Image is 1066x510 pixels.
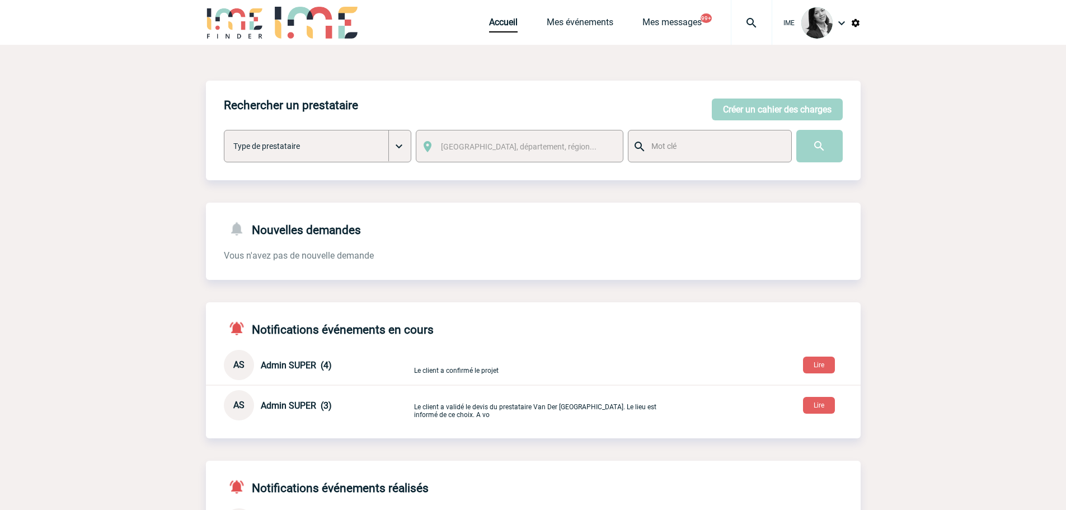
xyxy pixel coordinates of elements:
button: 99+ [701,13,712,23]
img: IME-Finder [206,7,264,39]
span: IME [783,19,795,27]
input: Mot clé [649,139,781,153]
div: Conversation privée : Fournisseur - Agence [224,390,412,420]
span: AS [233,359,245,370]
h4: Notifications événements réalisés [224,479,429,495]
button: Lire [803,357,835,373]
a: Accueil [489,17,518,32]
img: notifications-active-24-px-r.png [228,479,252,495]
button: Lire [803,397,835,414]
img: 101052-0.jpg [801,7,833,39]
img: notifications-active-24-px-r.png [228,320,252,336]
img: notifications-24-px-g.png [228,221,252,237]
h4: Notifications événements en cours [224,320,434,336]
a: Mes messages [642,17,702,32]
h4: Nouvelles demandes [224,221,361,237]
p: Le client a validé le devis du prestataire Van Der [GEOGRAPHIC_DATA]. Le lieu est informé de ce c... [414,392,677,419]
a: Mes événements [547,17,613,32]
p: Le client a confirmé le projet [414,356,677,375]
div: Conversation privée : Client - Agence [224,350,412,380]
a: AS Admin SUPER (4) Le client a confirmé le projet [224,359,677,369]
span: Vous n'avez pas de nouvelle demande [224,250,374,261]
span: Admin SUPER (3) [261,400,332,411]
span: AS [233,400,245,410]
h4: Rechercher un prestataire [224,99,358,112]
input: Submit [796,130,843,162]
a: Lire [794,359,844,369]
span: Admin SUPER (4) [261,360,332,371]
span: [GEOGRAPHIC_DATA], département, région... [441,142,597,151]
a: AS Admin SUPER (3) Le client a validé le devis du prestataire Van Der [GEOGRAPHIC_DATA]. Le lieu ... [224,399,677,410]
a: Lire [794,399,844,410]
